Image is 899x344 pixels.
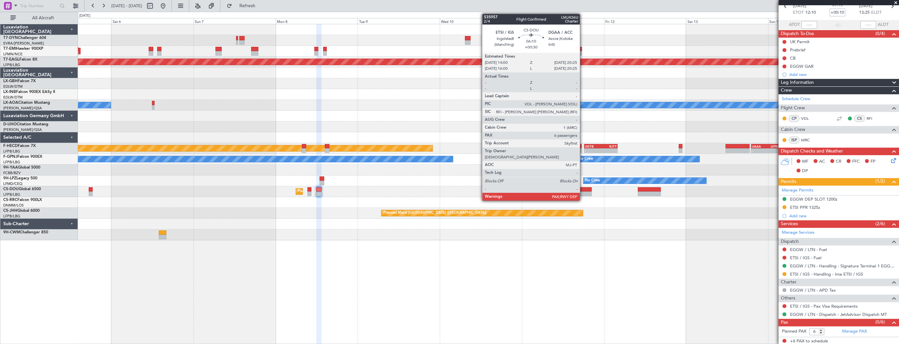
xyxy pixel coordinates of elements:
span: 9H-YAA [3,166,18,170]
a: T7-DYNChallenger 604 [3,36,46,40]
a: EGGW / LTN - APD Tax [790,287,836,293]
div: Wed 10 [440,18,522,24]
button: All Aircraft [7,13,71,23]
input: Trip Number [20,1,58,11]
span: CS-JHH [3,209,17,213]
a: EGGW / LTN - Fuel [790,247,827,252]
a: 9H-CWMChallenger 850 [3,230,48,234]
span: 9H-CWM [3,230,20,234]
span: (1/2) [875,178,885,185]
div: Add new [789,72,896,77]
span: FP [871,158,875,165]
div: No Crew [585,176,600,186]
span: T7-EAGL [3,58,19,62]
a: CS-RRCFalcon 900LX [3,198,42,202]
a: EGGW / LTN - Handling - Signature Terminal 1 EGGW / LTN [790,263,896,269]
span: Others [781,295,795,302]
span: T7-EMI [3,47,16,51]
a: Manage Services [782,229,815,236]
span: (0/6) [875,318,885,325]
span: Services [781,220,798,228]
div: ISP [789,136,799,144]
input: --:-- [801,21,817,29]
a: MRC [801,137,816,143]
span: CS-DOU [3,187,19,191]
span: Pax [781,319,788,326]
span: Leg Information [781,79,814,86]
a: VDL [801,116,816,121]
a: LFPB/LBG [3,149,20,154]
span: Flight Crew [781,104,805,112]
div: RJTT [601,144,617,148]
div: Prebrief [790,47,805,53]
a: Manage Permits [782,187,814,194]
span: MF [802,158,808,165]
a: LFPB/LBG [3,63,20,67]
span: 12:10 [805,9,816,16]
div: [DATE] [79,13,90,19]
a: LX-AOACitation Mustang [3,101,50,105]
span: LX-INB [3,90,16,94]
a: LX-GBHFalcon 7X [3,79,36,83]
a: Schedule Crew [782,96,810,102]
span: LX-GBH [3,79,18,83]
a: ETSI / IGS - Pax Visa Requirements [790,303,858,309]
div: Sat 13 [686,18,768,24]
span: Cabin Crew [781,126,805,134]
a: 9H-LPZLegacy 500 [3,176,37,180]
span: Dispatch Checks and Weather [781,148,843,155]
div: Mon 8 [276,18,358,24]
a: FCBB/BZV [3,171,21,175]
div: UK Permit [790,39,810,45]
div: No Crew Sabadell [523,100,554,110]
a: LFMN/NCE [3,52,23,57]
div: EGGW GAR [790,63,814,69]
div: Add new [789,213,896,219]
a: Manage PAX [842,328,867,335]
span: 13:25 [859,9,870,16]
a: ETSI / IGS - Fuel [790,255,821,261]
a: D-IJHOCitation Mustang [3,122,48,126]
a: [PERSON_NAME]/QSA [3,106,42,111]
span: AC [819,158,825,165]
span: ALDT [878,22,889,28]
div: - [601,149,617,153]
span: [DATE] [859,3,872,9]
a: EDLW/DTM [3,95,23,100]
a: LX-INBFalcon 900EX EASy II [3,90,55,94]
span: F-GPNJ [3,155,17,159]
span: DP [802,168,808,174]
div: Tue 9 [358,18,440,24]
button: Refresh [224,1,263,11]
div: CS [854,115,865,122]
a: RFI [867,116,881,121]
span: ATOT [789,22,800,28]
div: UAAA [752,144,765,148]
a: LFPB/LBG [3,214,20,219]
span: Dispatch To-Dos [781,30,814,38]
a: EGGW / LTN - Dispatch - JetAdvisor Dispatch MT [790,312,887,317]
span: D-IJHO [3,122,17,126]
span: ELDT [871,9,882,16]
div: Sat 6 [111,18,193,24]
span: T7-DYN [3,36,18,40]
span: [DATE] - [DATE] [111,3,142,9]
span: (0/4) [875,30,885,37]
span: CS-RRC [3,198,17,202]
div: LFPB [765,144,778,148]
span: Permits [781,178,796,186]
div: ETSI PPR 1325z [790,205,820,210]
span: FFC [852,158,860,165]
a: T7-EAGLFalcon 8X [3,58,37,62]
div: - [585,149,601,153]
a: ETSI / IGS - Handling - Ima ETSI / IGS [790,271,863,277]
div: Sun 7 [193,18,276,24]
div: CB [790,55,796,61]
span: Dispatch [781,238,799,245]
a: F-GPNJFalcon 900EX [3,155,42,159]
a: EVRA/[PERSON_NAME] [3,41,44,46]
a: LFMD/CEQ [3,181,22,186]
a: DNMM/LOS [3,203,24,208]
span: (2/6) [875,220,885,227]
a: LFPB/LBG [3,192,20,197]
